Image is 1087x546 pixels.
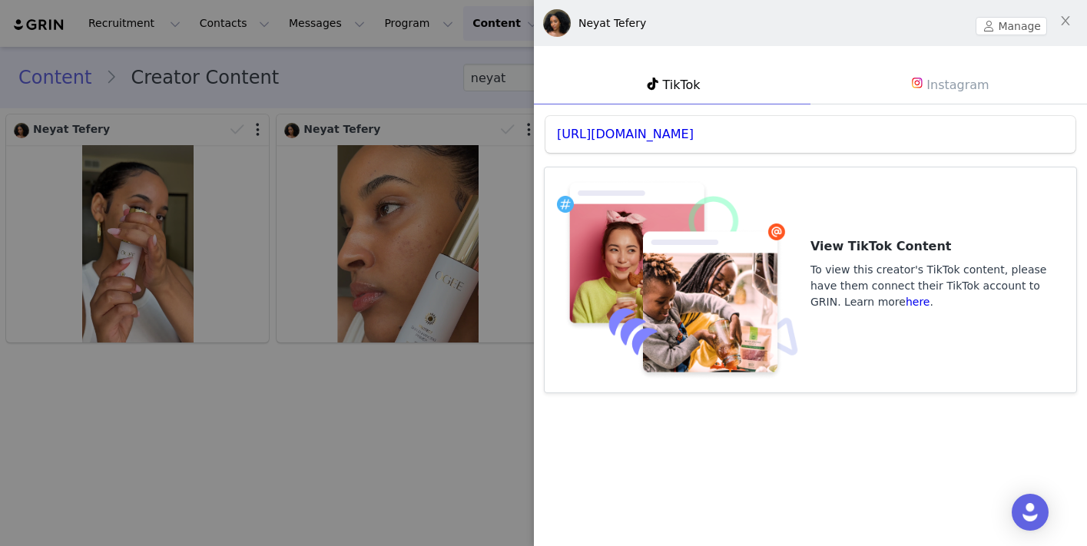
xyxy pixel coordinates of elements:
a: [URL][DOMAIN_NAME] [557,127,694,141]
img: missingcontent.png [557,180,810,380]
h4: To view this creator's TikTok content, please have them connect their TikTok account to GRIN. Lea... [810,262,1064,310]
i: icon: close [1059,15,1072,27]
img: instagram.svg [911,77,923,89]
a: Instagram [810,65,1087,104]
button: Manage [976,17,1047,35]
img: Neyat Tefery [543,9,571,37]
a: TikTok [534,65,810,104]
h3: View TikTok Content [810,237,1064,256]
div: Open Intercom Messenger [1012,494,1049,531]
a: here [906,296,930,308]
div: Neyat Tefery [578,15,646,31]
